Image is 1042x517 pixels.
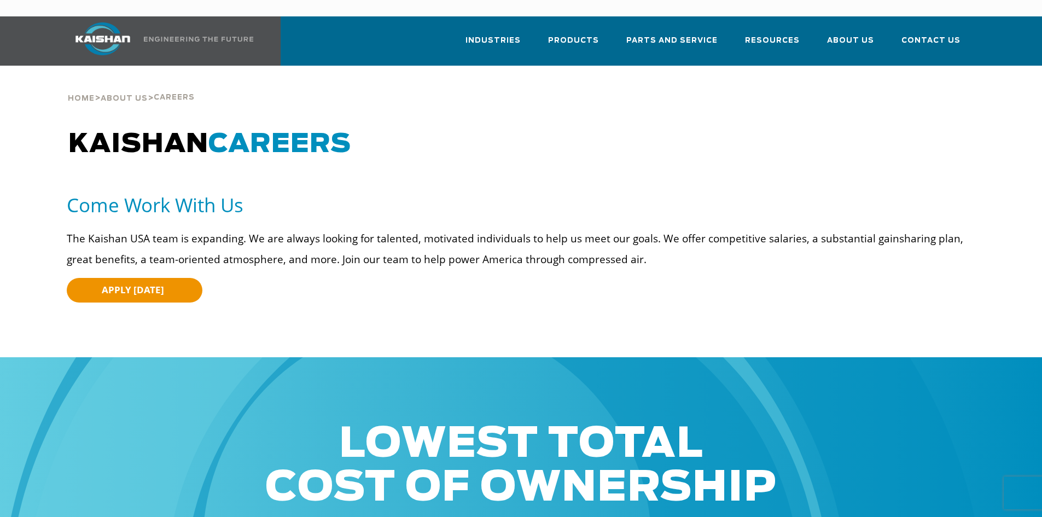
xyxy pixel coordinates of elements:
img: Engineering the future [144,37,253,42]
a: Home [68,93,95,103]
p: The Kaishan USA team is expanding. We are always looking for talented, motivated individuals to h... [67,228,986,270]
a: APPLY [DATE] [67,278,202,303]
a: Parts and Service [626,26,718,63]
h5: Come Work With Us [67,193,986,217]
a: Kaishan USA [62,16,255,66]
span: KAISHAN [68,131,351,158]
a: About Us [101,93,148,103]
img: kaishan logo [62,22,144,55]
a: Industries [465,26,521,63]
a: Products [548,26,599,63]
span: Careers [154,94,195,101]
span: Industries [465,34,521,47]
span: CAREERS [208,131,351,158]
span: Home [68,95,95,102]
div: > > [68,66,195,107]
span: APPLY [DATE] [102,283,164,296]
span: About Us [101,95,148,102]
span: Resources [745,34,800,47]
a: Contact Us [901,26,960,63]
a: About Us [827,26,874,63]
a: Resources [745,26,800,63]
span: About Us [827,34,874,47]
span: Products [548,34,599,47]
span: Parts and Service [626,34,718,47]
span: Contact Us [901,34,960,47]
